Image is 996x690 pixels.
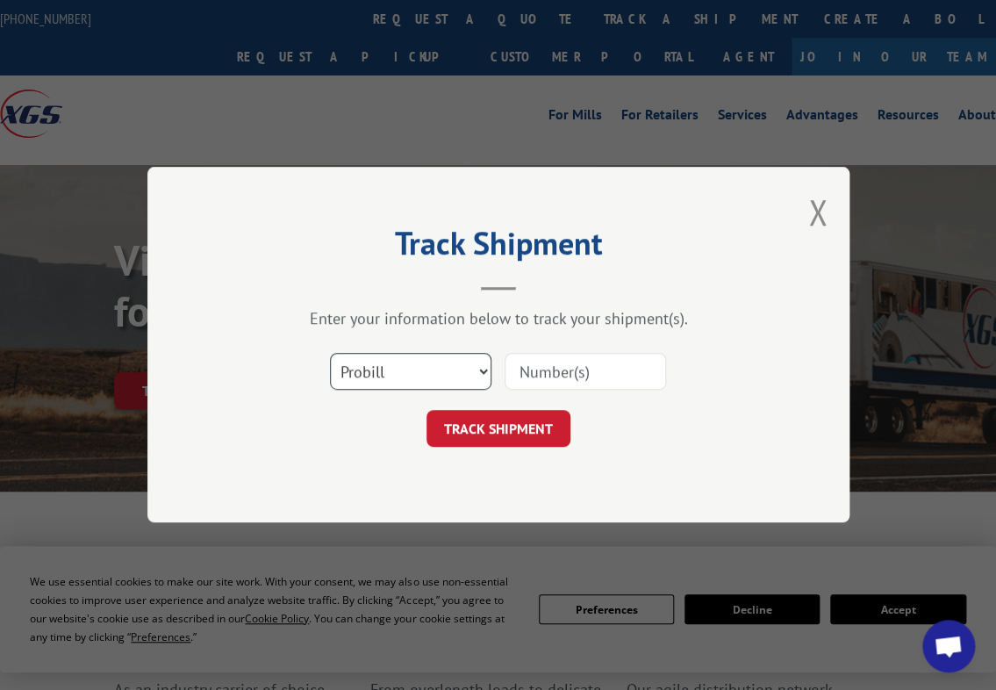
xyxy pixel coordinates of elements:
input: Number(s) [505,354,666,391]
div: Enter your information below to track your shipment(s). [235,309,762,329]
div: Open chat [922,620,975,672]
button: Close modal [808,189,828,235]
button: TRACK SHIPMENT [426,411,570,448]
h2: Track Shipment [235,231,762,264]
